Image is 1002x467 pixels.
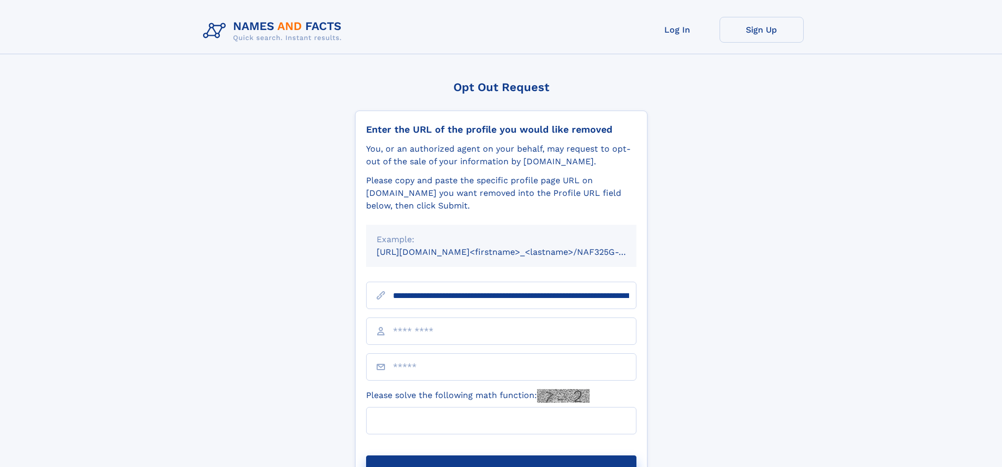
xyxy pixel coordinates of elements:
[635,17,720,43] a: Log In
[355,81,647,94] div: Opt Out Request
[720,17,804,43] a: Sign Up
[199,17,350,45] img: Logo Names and Facts
[366,143,636,168] div: You, or an authorized agent on your behalf, may request to opt-out of the sale of your informatio...
[366,124,636,135] div: Enter the URL of the profile you would like removed
[377,247,656,257] small: [URL][DOMAIN_NAME]<firstname>_<lastname>/NAF325G-xxxxxxxx
[366,389,590,403] label: Please solve the following math function:
[366,174,636,212] div: Please copy and paste the specific profile page URL on [DOMAIN_NAME] you want removed into the Pr...
[377,233,626,246] div: Example:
